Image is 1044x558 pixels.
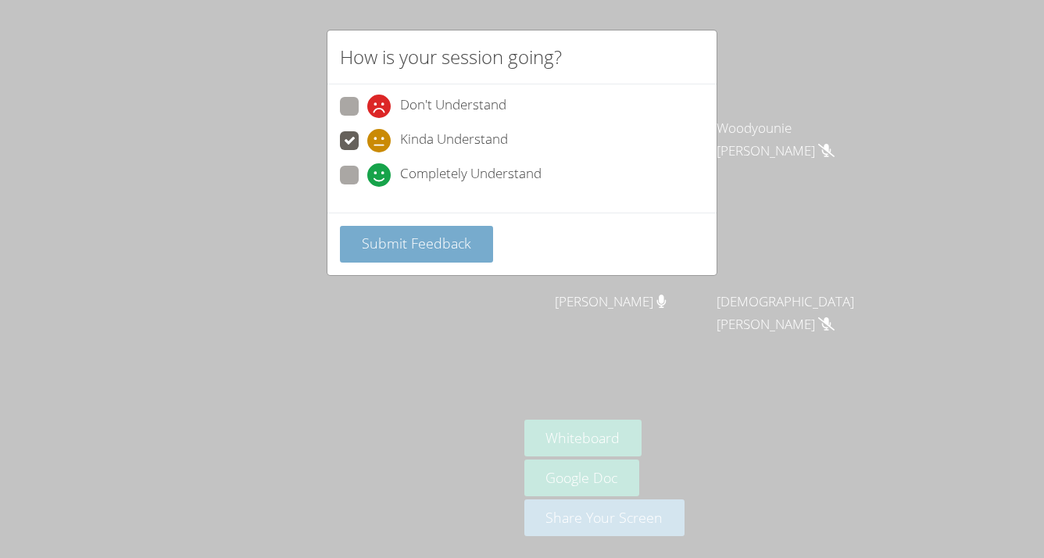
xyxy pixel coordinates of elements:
[340,226,493,263] button: Submit Feedback
[400,95,506,118] span: Don't Understand
[400,163,542,187] span: Completely Understand
[362,234,471,252] span: Submit Feedback
[400,129,508,152] span: Kinda Understand
[340,43,562,71] h2: How is your session going?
